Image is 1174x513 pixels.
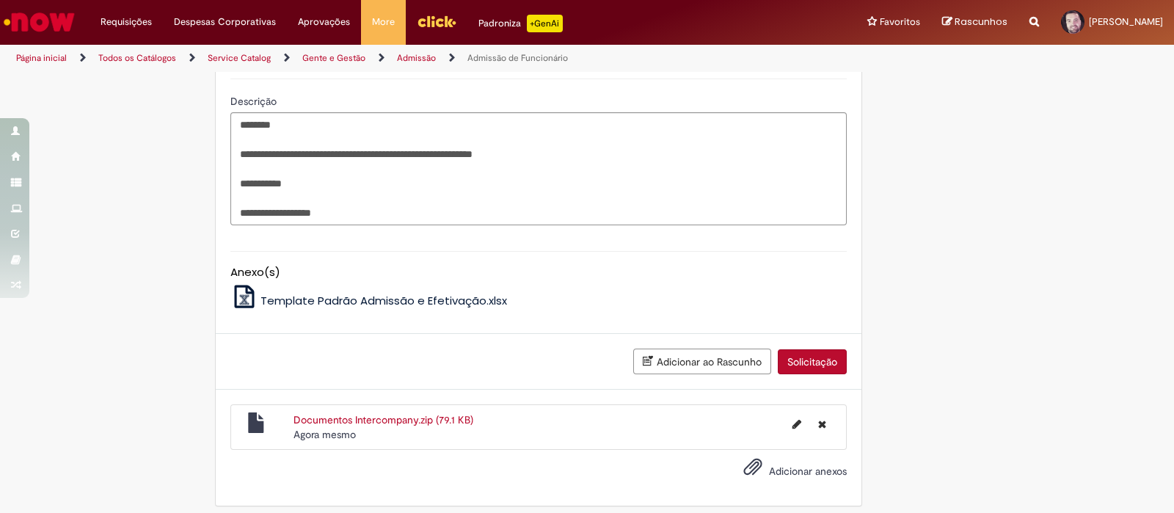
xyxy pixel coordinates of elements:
[98,52,176,64] a: Todos os Catálogos
[230,95,280,108] span: Descrição
[174,15,276,29] span: Despesas Corporativas
[11,45,772,72] ul: Trilhas de página
[293,413,473,426] a: Documentos Intercompany.zip (79.1 KB)
[293,428,356,441] span: Agora mesmo
[230,112,847,225] textarea: Descrição
[1089,15,1163,28] span: [PERSON_NAME]
[298,15,350,29] span: Aprovações
[769,465,847,478] span: Adicionar anexos
[372,15,395,29] span: More
[809,412,835,436] button: Excluir Documentos Intercompany.zip
[784,412,810,436] button: Editar nome de arquivo Documentos Intercompany.zip
[880,15,920,29] span: Favoritos
[417,10,456,32] img: click_logo_yellow_360x200.png
[740,454,766,487] button: Adicionar anexos
[478,15,563,32] div: Padroniza
[942,15,1007,29] a: Rascunhos
[208,52,271,64] a: Service Catalog
[16,52,67,64] a: Página inicial
[293,428,356,441] time: 29/09/2025 08:47:08
[778,349,847,374] button: Solicitação
[302,52,365,64] a: Gente e Gestão
[467,52,568,64] a: Admissão de Funcionário
[633,349,771,374] button: Adicionar ao Rascunho
[1,7,77,37] img: ServiceNow
[397,52,436,64] a: Admissão
[230,266,847,279] h5: Anexo(s)
[527,15,563,32] p: +GenAi
[101,15,152,29] span: Requisições
[260,293,507,308] span: Template Padrão Admissão e Efetivação.xlsx
[230,293,508,308] a: Template Padrão Admissão e Efetivação.xlsx
[955,15,1007,29] span: Rascunhos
